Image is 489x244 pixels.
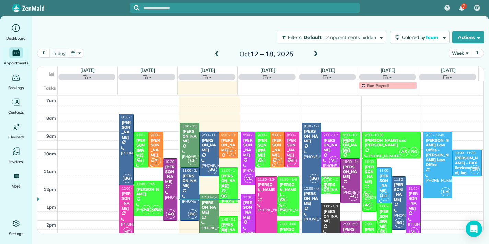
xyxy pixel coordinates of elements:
[349,192,358,201] span: AQ
[221,138,236,153] div: [PERSON_NAME]
[323,204,340,208] span: 1:00 - 5:00
[441,67,456,73] a: [DATE]
[220,192,229,201] span: RG
[471,49,484,58] button: next
[341,137,350,146] span: AS
[287,138,297,158] div: [PERSON_NAME]
[134,5,139,11] svg: Focus search
[426,133,444,137] span: 9:00 - 12:45
[256,156,265,165] span: AS
[260,67,275,73] a: [DATE]
[46,204,56,210] span: 1pm
[140,67,155,73] a: [DATE]
[279,227,297,242] div: [PERSON_NAME]
[121,120,131,140] div: [PERSON_NAME]
[408,186,427,191] span: 12:00 - 3:00
[209,74,211,80] span: -
[377,227,387,236] span: AS
[364,165,375,184] div: [PERSON_NAME]
[277,31,386,43] button: Filters: Default | 2 appointments hidden
[395,218,404,228] span: BG
[409,227,419,236] span: VL
[8,133,24,140] span: Cleaners
[409,147,419,156] span: RG
[272,138,282,158] div: [PERSON_NAME]
[201,138,217,153] div: [PERSON_NAME]
[278,205,287,214] span: RG
[121,191,131,211] div: [PERSON_NAME]
[202,195,220,200] span: 12:30 - 5:00
[441,187,450,196] span: LH
[188,156,197,165] span: CF
[46,133,56,139] span: 9am
[343,222,359,226] span: 2:00 - 5:00
[182,174,197,188] div: [PERSON_NAME]
[377,217,387,227] span: RG
[152,160,161,166] small: 1
[425,138,450,167] div: [PERSON_NAME] Law Office - [PERSON_NAME] Law Office
[123,174,132,183] span: BG
[279,182,297,197] div: [PERSON_NAME]
[276,158,280,162] span: YR
[466,221,482,237] div: Open Intercom Messenger
[475,5,479,11] span: EF
[304,124,323,128] span: 8:30 - 12:00
[6,35,26,42] span: Dashboard
[323,34,376,40] span: | 2 appointments hidden
[272,133,291,137] span: 9:00 - 11:00
[136,182,155,186] span: 11:45 - 1:45
[165,159,184,164] span: 10:30 - 2:00
[142,205,151,214] span: AS
[454,1,469,16] div: 7 unread notifications
[269,74,271,80] span: -
[3,97,29,116] a: Contacts
[258,133,276,137] span: 9:00 - 11:00
[256,146,265,155] span: RG
[380,192,389,201] span: LH
[221,174,236,188] div: [PERSON_NAME]
[123,227,132,236] span: MT
[399,147,409,156] span: AS
[363,191,372,200] span: RG
[121,186,140,191] span: 12:00 - 3:00
[3,218,29,237] a: Settings
[239,50,251,58] span: Oct
[201,200,217,215] div: [PERSON_NAME]
[150,138,161,158] div: [PERSON_NAME]
[304,186,323,191] span: 12:00 - 4:00
[323,138,338,153] div: [PERSON_NAME]
[310,174,319,183] span: BG
[243,133,262,137] span: 9:00 - 12:00
[367,83,389,88] span: Run Payroll
[4,60,28,66] span: Appointments
[80,67,95,73] a: [DATE]
[322,183,331,192] span: RG
[304,34,322,40] span: Default
[243,200,253,220] div: [PERSON_NAME]
[322,173,331,182] span: AS
[257,182,275,197] div: [PERSON_NAME]
[402,34,441,40] span: Colored by
[136,133,155,137] span: 9:00 - 11:00
[149,74,151,80] span: -
[243,195,262,200] span: 12:30 - 4:30
[46,222,56,228] span: 2pm
[244,174,253,183] span: VL
[470,165,480,174] span: LH
[3,146,29,165] a: Invoices
[243,138,253,158] div: [PERSON_NAME]
[3,72,29,91] a: Bookings
[363,201,372,210] span: AS
[182,124,201,128] span: 8:30 - 11:00
[227,151,236,157] small: 1
[221,217,238,222] span: 1:45 - 3:30
[220,182,229,191] span: AS
[365,159,383,164] span: 10:30 - 1:30
[221,168,240,173] span: 11:00 - 1:00
[288,156,297,165] span: MT
[288,34,302,40] span: Filters:
[257,138,268,158] div: [PERSON_NAME]
[379,209,389,229] div: [PERSON_NAME]
[8,109,24,116] span: Contacts
[165,165,175,184] div: [PERSON_NAME]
